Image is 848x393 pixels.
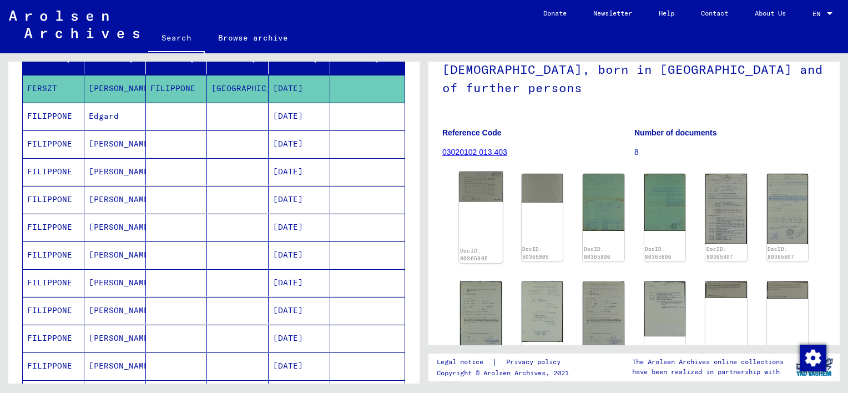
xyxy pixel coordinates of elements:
[23,214,84,241] mat-cell: FILIPPONE
[205,24,301,51] a: Browse archive
[84,103,146,130] mat-cell: Edgard
[437,356,574,368] div: |
[23,241,84,269] mat-cell: FILIPPONE
[84,297,146,324] mat-cell: [PERSON_NAME]
[269,75,330,102] mat-cell: [DATE]
[459,172,502,201] img: 001.jpg
[705,174,747,244] img: 001.jpg
[23,130,84,158] mat-cell: FILIPPONE
[442,148,507,157] a: 03020102 013.403
[460,248,488,262] a: DocID: 80365805
[84,158,146,185] mat-cell: [PERSON_NAME]
[207,75,269,102] mat-cell: [GEOGRAPHIC_DATA]
[269,103,330,130] mat-cell: [DATE]
[437,356,492,368] a: Legal notice
[269,130,330,158] mat-cell: [DATE]
[634,147,826,158] p: 8
[644,281,686,336] img: 001.jpg
[644,174,686,231] img: 002.jpg
[146,75,208,102] mat-cell: FILIPPONE
[812,10,825,18] span: EN
[269,352,330,380] mat-cell: [DATE]
[583,174,624,231] img: 001.jpg
[460,281,502,350] img: 001.jpg
[269,186,330,213] mat-cell: [DATE]
[269,214,330,241] mat-cell: [DATE]
[645,246,672,260] a: DocID: 80365806
[23,325,84,352] mat-cell: FILIPPONE
[23,158,84,185] mat-cell: FILIPPONE
[269,241,330,269] mat-cell: [DATE]
[497,356,574,368] a: Privacy policy
[23,269,84,296] mat-cell: FILIPPONE
[522,174,563,203] img: 002.jpg
[84,75,146,102] mat-cell: [PERSON_NAME]
[269,325,330,352] mat-cell: [DATE]
[269,158,330,185] mat-cell: [DATE]
[583,281,624,350] img: 001.jpg
[800,345,826,371] img: Change consent
[767,281,809,299] img: 002.jpg
[522,281,563,342] img: 001.jpg
[632,357,784,367] p: The Arolsen Archives online collections
[269,269,330,296] mat-cell: [DATE]
[23,103,84,130] mat-cell: FILIPPONE
[23,297,84,324] mat-cell: FILIPPONE
[584,246,610,260] a: DocID: 80365806
[23,75,84,102] mat-cell: FERSZT
[442,26,826,111] h1: Personal file of [PERSON_NAME], born on [DEMOGRAPHIC_DATA], born in [GEOGRAPHIC_DATA] and of furt...
[23,352,84,380] mat-cell: FILIPPONE
[632,367,784,377] p: have been realized in partnership with
[148,24,205,53] a: Search
[522,246,549,260] a: DocID: 80365805
[768,246,794,260] a: DocID: 80365807
[634,128,717,137] b: Number of documents
[794,353,835,381] img: yv_logo.png
[84,352,146,380] mat-cell: [PERSON_NAME]
[84,186,146,213] mat-cell: [PERSON_NAME]
[706,246,733,260] a: DocID: 80365807
[84,214,146,241] mat-cell: [PERSON_NAME]
[84,241,146,269] mat-cell: [PERSON_NAME]
[84,269,146,296] mat-cell: [PERSON_NAME]
[84,130,146,158] mat-cell: [PERSON_NAME]
[437,368,574,378] p: Copyright © Arolsen Archives, 2021
[269,297,330,324] mat-cell: [DATE]
[442,128,502,137] b: Reference Code
[705,281,747,298] img: 001.jpg
[23,186,84,213] mat-cell: FILIPPONE
[9,11,139,38] img: Arolsen_neg.svg
[84,325,146,352] mat-cell: [PERSON_NAME]
[767,174,809,244] img: 002.jpg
